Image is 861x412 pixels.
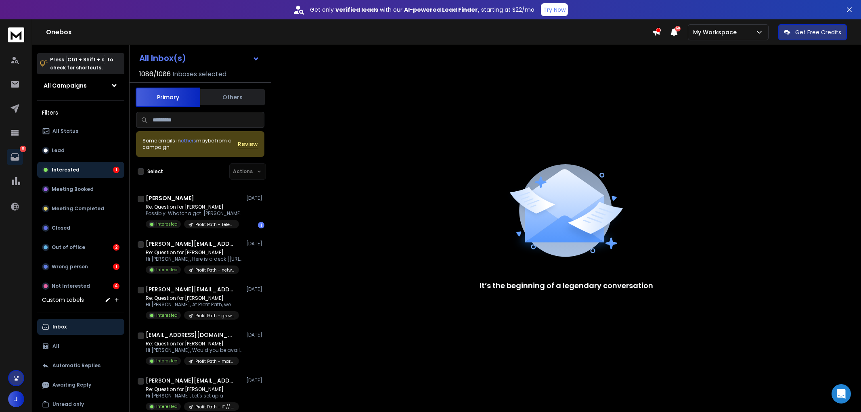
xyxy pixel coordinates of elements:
[113,244,119,251] div: 2
[37,319,124,335] button: Inbox
[778,24,847,40] button: Get Free Credits
[37,338,124,354] button: All
[156,404,178,410] p: Interested
[52,205,104,212] p: Meeting Completed
[146,285,235,293] h1: [PERSON_NAME][EMAIL_ADDRESS][DOMAIN_NAME]
[156,312,178,318] p: Interested
[52,343,59,349] p: All
[52,128,78,134] p: All Status
[156,221,178,227] p: Interested
[52,401,84,408] p: Unread only
[52,186,94,192] p: Meeting Booked
[246,332,264,338] p: [DATE]
[146,194,194,202] h1: [PERSON_NAME]
[66,55,105,64] span: Ctrl + Shift + k
[832,384,851,404] div: Open Intercom Messenger
[8,27,24,42] img: logo
[146,341,243,347] p: Re: Question for [PERSON_NAME]
[52,225,70,231] p: Closed
[195,313,234,319] p: Profit Path - growth execs with ICP -- Rerun
[37,377,124,393] button: Awaiting Reply
[46,27,652,37] h1: Onebox
[37,201,124,217] button: Meeting Completed
[142,138,238,151] div: Some emails in maybe from a campaign
[37,123,124,139] button: All Status
[146,295,239,301] p: Re: Question for [PERSON_NAME]
[37,358,124,374] button: Automatic Replies
[50,56,113,72] p: Press to check for shortcuts.
[246,377,264,384] p: [DATE]
[37,181,124,197] button: Meeting Booked
[181,137,196,144] span: others
[146,386,239,393] p: Re: Question for [PERSON_NAME]
[146,249,243,256] p: Re: Question for [PERSON_NAME]
[195,267,234,273] p: Profit Path - networking club with ICP
[675,26,681,31] span: 50
[156,358,178,364] p: Interested
[246,286,264,293] p: [DATE]
[200,88,265,106] button: Others
[480,280,653,291] p: It’s the beginning of a legendary conversation
[37,239,124,255] button: Out of office2
[37,162,124,178] button: Interested1
[37,259,124,275] button: Wrong person1
[195,222,234,228] p: Profit Path - Telemedicine - mkt cmo ceo coo
[37,142,124,159] button: Lead
[52,167,80,173] p: Interested
[52,324,67,330] p: Inbox
[146,301,239,308] p: Hi [PERSON_NAME], At Profit Path, we
[238,140,258,148] button: Review
[113,283,119,289] div: 4
[7,149,23,165] a: 8
[146,210,243,217] p: Possibly! Whatcha got. [PERSON_NAME] On
[195,404,234,410] p: Profit Path - IT // ceo cmo
[52,362,101,369] p: Automatic Replies
[42,296,84,304] h3: Custom Labels
[146,393,239,399] p: Hi [PERSON_NAME], Let's set up a
[246,195,264,201] p: [DATE]
[335,6,378,14] strong: verified leads
[20,146,26,152] p: 8
[113,264,119,270] div: 1
[795,28,841,36] p: Get Free Credits
[44,82,87,90] h1: All Campaigns
[541,3,568,16] button: Try Now
[133,50,266,66] button: All Inbox(s)
[146,204,243,210] p: Re: Question for [PERSON_NAME]
[246,241,264,247] p: [DATE]
[136,88,200,107] button: Primary
[543,6,566,14] p: Try Now
[146,331,235,339] h1: [EMAIL_ADDRESS][DOMAIN_NAME]
[113,167,119,173] div: 1
[37,107,124,118] h3: Filters
[37,77,124,94] button: All Campaigns
[52,264,88,270] p: Wrong person
[404,6,480,14] strong: AI-powered Lead Finder,
[146,347,243,353] p: Hi [PERSON_NAME], Would you be available
[52,382,91,388] p: Awaiting Reply
[146,240,235,248] h1: [PERSON_NAME][EMAIL_ADDRESS][DOMAIN_NAME]
[146,256,243,262] p: Hi [PERSON_NAME], Here is a deck [[URL][DOMAIN_NAME]] you can
[146,376,235,385] h1: [PERSON_NAME][EMAIL_ADDRESS][DOMAIN_NAME]
[52,244,85,251] p: Out of office
[52,283,90,289] p: Not Interested
[195,358,234,364] p: Profit Path - marketing heads with ICP
[37,278,124,294] button: Not Interested4
[258,222,264,228] div: 1
[693,28,740,36] p: My Workspace
[52,147,65,154] p: Lead
[139,69,171,79] span: 1086 / 1086
[8,391,24,407] button: J
[37,220,124,236] button: Closed
[147,168,163,175] label: Select
[156,267,178,273] p: Interested
[139,54,186,62] h1: All Inbox(s)
[172,69,226,79] h3: Inboxes selected
[310,6,534,14] p: Get only with our starting at $22/mo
